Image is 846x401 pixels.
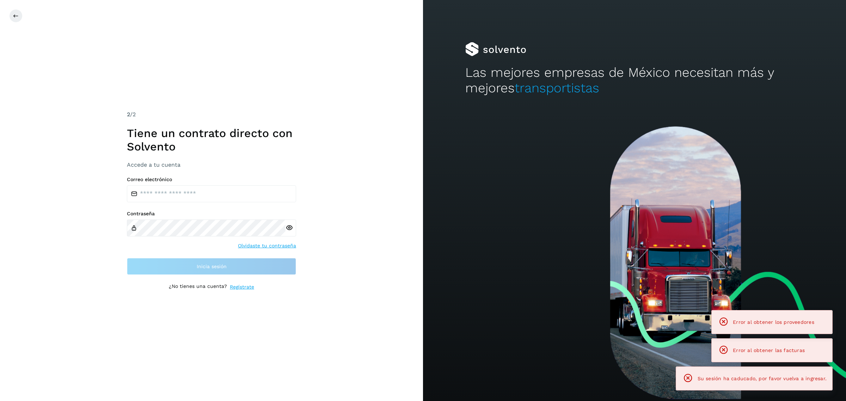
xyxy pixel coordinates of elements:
span: transportistas [515,80,599,95]
p: ¿No tienes una cuenta? [169,283,227,291]
span: 2 [127,111,130,118]
span: Error al obtener los proveedores [733,319,814,325]
a: Regístrate [230,283,254,291]
h1: Tiene un contrato directo con Solvento [127,127,296,154]
span: Su sesión ha caducado, por favor vuelva a ingresar. [698,376,827,381]
div: /2 [127,110,296,119]
a: Olvidaste tu contraseña [238,242,296,249]
label: Contraseña [127,211,296,217]
span: Inicia sesión [197,264,227,269]
h3: Accede a tu cuenta [127,161,296,168]
button: Inicia sesión [127,258,296,275]
label: Correo electrónico [127,177,296,183]
span: Error al obtener las facturas [733,347,805,353]
h2: Las mejores empresas de México necesitan más y mejores [465,65,804,96]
